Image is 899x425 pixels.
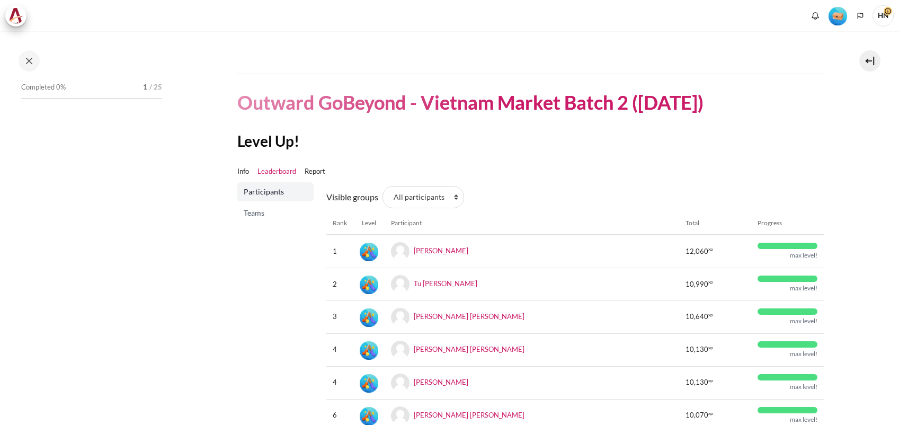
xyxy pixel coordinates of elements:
[708,412,713,415] span: xp
[414,410,524,419] a: [PERSON_NAME] [PERSON_NAME]
[708,314,713,316] span: xp
[686,410,708,421] span: 10,070
[873,5,894,26] a: User menu
[360,374,378,393] img: Level #5
[790,317,817,325] div: max level!
[790,415,817,424] div: max level!
[326,235,353,268] td: 1
[326,300,353,333] td: 3
[237,182,314,201] a: Participants
[326,268,353,300] td: 2
[237,203,314,223] a: Teams
[237,131,824,150] h2: Level Up!
[244,187,309,197] span: Participants
[237,90,704,115] h1: Outward GoBeyond - Vietnam Market Batch 2 ([DATE])
[326,333,353,366] td: 4
[305,166,325,177] a: Report
[21,80,162,110] a: Completed 0% 1 / 25
[414,377,468,386] a: [PERSON_NAME]
[385,212,679,235] th: Participant
[149,82,162,93] span: / 25
[360,341,378,360] img: Level #5
[21,82,66,93] span: Completed 0%
[326,191,378,203] label: Visible groups
[679,212,751,235] th: Total
[686,377,708,388] span: 10,130
[708,379,713,382] span: xp
[360,340,378,360] div: Level #5
[326,212,353,235] th: Rank
[829,6,847,25] div: Level #1
[829,7,847,25] img: Level #1
[790,284,817,293] div: max level!
[686,344,708,355] span: 10,130
[353,212,385,235] th: Level
[360,275,378,294] div: Level #5
[326,366,353,399] td: 4
[244,208,309,218] span: Teams
[360,276,378,294] img: Level #5
[360,373,378,393] div: Level #5
[686,246,708,257] span: 12,060
[5,5,32,26] a: Architeck Architeck
[686,312,708,322] span: 10,640
[751,212,823,235] th: Progress
[360,308,378,327] img: Level #5
[807,8,823,24] div: Show notification window with no new notifications
[414,312,524,321] a: [PERSON_NAME] [PERSON_NAME]
[790,383,817,391] div: max level!
[686,279,708,290] span: 10,990
[414,279,477,288] a: Tu [PERSON_NAME]
[143,82,147,93] span: 1
[790,251,817,260] div: max level!
[257,166,296,177] a: Leaderboard
[360,243,378,261] img: Level #5
[360,307,378,327] div: Level #5
[790,350,817,358] div: max level!
[708,347,713,349] span: xp
[708,281,713,284] span: xp
[414,344,524,353] a: [PERSON_NAME] [PERSON_NAME]
[852,8,868,24] button: Languages
[873,5,894,26] span: HN
[360,242,378,261] div: Level #5
[708,248,713,251] span: xp
[8,8,23,24] img: Architeck
[414,246,468,255] a: [PERSON_NAME]
[824,6,851,25] a: Level #1
[237,166,249,177] a: Info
